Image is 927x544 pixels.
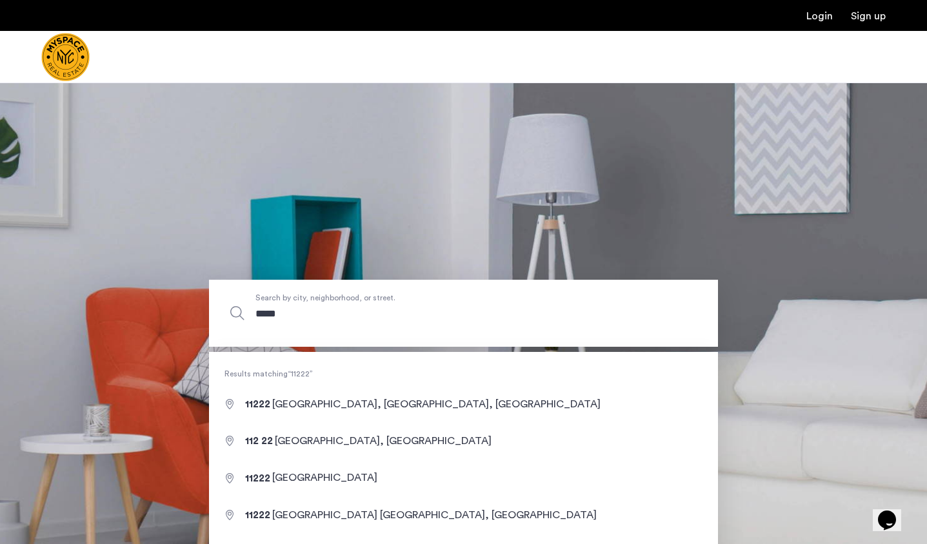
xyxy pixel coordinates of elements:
q: 11222 [288,370,313,378]
a: Registration [851,11,886,21]
span: 11222 [245,399,270,409]
span: 11222 [245,473,270,483]
img: logo [41,33,90,81]
span: [GEOGRAPHIC_DATA], [GEOGRAPHIC_DATA] [275,436,492,446]
span: Search by city, neighborhood, or street. [255,291,612,304]
input: Apartment Search [209,280,718,347]
span: [GEOGRAPHIC_DATA] [272,473,377,483]
span: [GEOGRAPHIC_DATA] [GEOGRAPHIC_DATA], [GEOGRAPHIC_DATA] [272,510,597,520]
span: Results matching [209,367,718,380]
a: Cazamio Logo [41,33,90,81]
span: 11222 [245,510,270,520]
span: [GEOGRAPHIC_DATA], [GEOGRAPHIC_DATA], [GEOGRAPHIC_DATA] [272,399,601,409]
span: 112 22 [245,436,273,446]
a: Login [806,11,833,21]
iframe: chat widget [873,492,914,531]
